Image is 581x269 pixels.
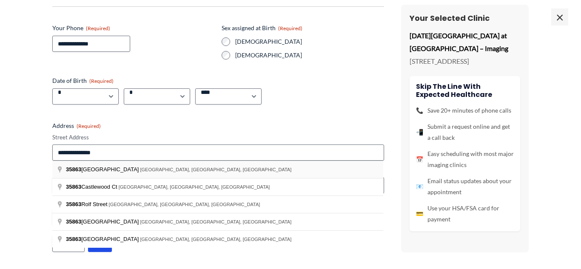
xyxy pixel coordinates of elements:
[416,105,514,116] li: Save 20+ minutes of phone calls
[416,181,423,192] span: 📧
[66,166,81,173] span: 35863
[410,54,520,67] p: [STREET_ADDRESS]
[52,76,114,85] legend: Date of Birth
[66,201,109,207] span: Rolf Street
[66,236,81,242] span: 35863
[140,219,291,224] span: [GEOGRAPHIC_DATA], [GEOGRAPHIC_DATA], [GEOGRAPHIC_DATA]
[416,153,423,164] span: 📅
[416,208,423,219] span: 💳
[66,236,140,242] span: [GEOGRAPHIC_DATA]
[66,184,81,190] span: 35863
[66,166,140,173] span: [GEOGRAPHIC_DATA]
[52,133,384,142] label: Street Address
[235,37,384,46] label: [DEMOGRAPHIC_DATA]
[551,8,568,25] span: ×
[86,25,110,31] span: (Required)
[410,29,520,54] p: [DATE][GEOGRAPHIC_DATA] at [GEOGRAPHIC_DATA] – Imaging
[416,148,514,170] li: Easy scheduling with most major imaging clinics
[416,175,514,197] li: Email status updates about your appointment
[66,218,81,225] span: 35863
[235,51,384,59] label: [DEMOGRAPHIC_DATA]
[416,121,514,143] li: Submit a request online and get a call back
[410,13,520,23] h3: Your Selected Clinic
[416,105,423,116] span: 📞
[52,122,101,130] legend: Address
[278,25,302,31] span: (Required)
[52,24,215,32] label: Your Phone
[416,126,423,137] span: 📲
[119,184,270,190] span: [GEOGRAPHIC_DATA], [GEOGRAPHIC_DATA], [GEOGRAPHIC_DATA]
[416,82,514,98] h4: Skip the line with Expected Healthcare
[66,201,81,207] span: 35863
[89,78,114,84] span: (Required)
[140,237,291,242] span: [GEOGRAPHIC_DATA], [GEOGRAPHIC_DATA], [GEOGRAPHIC_DATA]
[140,167,291,172] span: [GEOGRAPHIC_DATA], [GEOGRAPHIC_DATA], [GEOGRAPHIC_DATA]
[109,202,260,207] span: [GEOGRAPHIC_DATA], [GEOGRAPHIC_DATA], [GEOGRAPHIC_DATA]
[66,218,140,225] span: [GEOGRAPHIC_DATA]
[222,24,302,32] legend: Sex assigned at Birth
[66,184,119,190] span: Castlewood Ct
[416,202,514,224] li: Use your HSA/FSA card for payment
[77,123,101,129] span: (Required)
